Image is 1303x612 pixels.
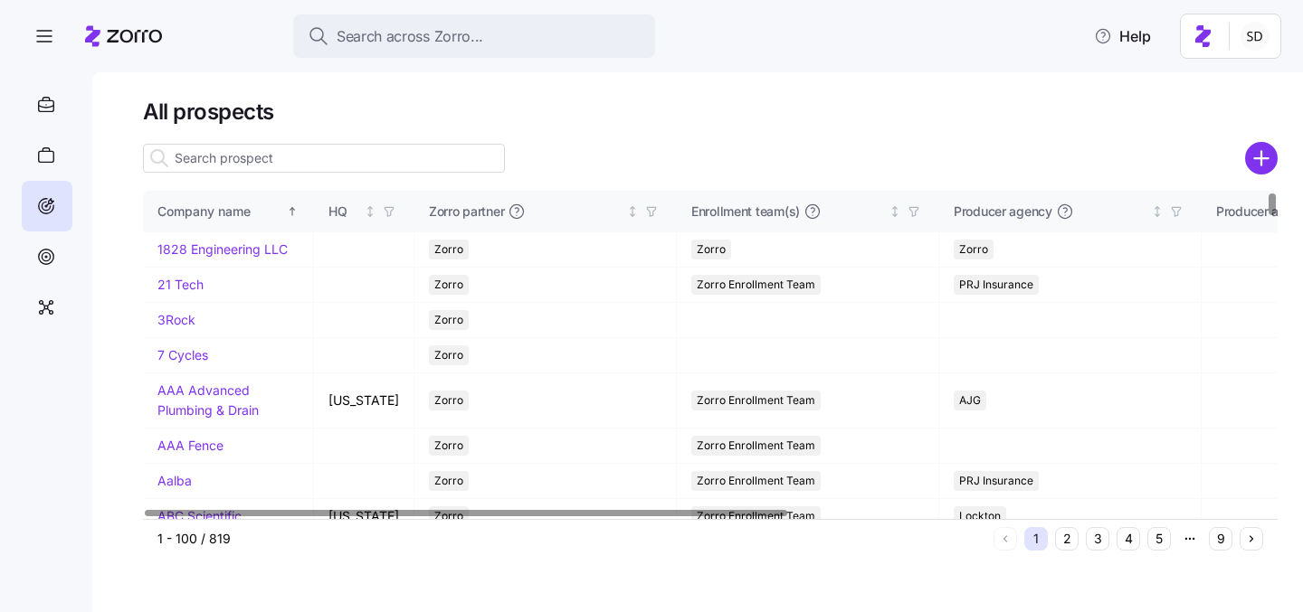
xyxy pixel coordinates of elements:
[959,506,1001,526] span: Lockton
[157,312,195,327] a: 3Rock
[157,347,208,362] a: 7 Cycles
[337,25,483,48] span: Search across Zorro...
[157,241,288,257] a: 1828 Engineering LLC
[434,506,463,526] span: Zorro
[1209,527,1232,551] button: 9
[959,275,1033,295] span: PRJ Insurance
[1241,22,1270,51] img: 038087f1531ae87852c32fa7be65e69b
[434,391,463,410] span: Zorro
[157,202,283,221] div: Company name
[1079,18,1165,54] button: Help
[364,205,376,218] div: Not sorted
[939,191,1202,232] th: Producer agencyNot sorted
[994,527,1017,551] button: Previous page
[434,345,463,365] span: Zorro
[697,275,815,295] span: Zorro Enrollment Team
[143,98,1278,126] h1: All prospects
[1151,205,1164,218] div: Not sorted
[157,508,242,523] a: ABC Scientific
[1055,527,1079,551] button: 2
[697,391,815,410] span: Zorro Enrollment Team
[157,277,204,292] a: 21 Tech
[157,473,192,488] a: Aalba
[143,191,314,232] th: Company nameSorted ascending
[314,499,414,534] td: [US_STATE]
[328,202,360,221] div: HQ
[157,438,224,453] a: AAA Fence
[293,14,655,58] button: Search across Zorro...
[434,471,463,491] span: Zorro
[434,436,463,456] span: Zorro
[1240,527,1263,551] button: Next page
[1086,527,1109,551] button: 3
[889,205,901,218] div: Not sorted
[626,205,639,218] div: Not sorted
[959,391,981,410] span: AJG
[697,471,815,491] span: Zorro Enrollment Team
[1147,527,1171,551] button: 5
[697,506,815,526] span: Zorro Enrollment Team
[1117,527,1140,551] button: 4
[1094,25,1151,47] span: Help
[697,240,726,259] span: Zorro
[157,382,259,418] a: AAA Advanced Plumbing & Drain
[959,471,1033,491] span: PRJ Insurance
[157,530,986,548] div: 1 - 100 / 819
[1024,527,1048,551] button: 1
[434,310,463,330] span: Zorro
[286,205,299,218] div: Sorted ascending
[143,144,505,173] input: Search prospect
[429,202,504,221] span: Zorro partner
[414,191,677,232] th: Zorro partnerNot sorted
[959,240,988,259] span: Zorro
[314,373,414,428] td: [US_STATE]
[314,191,414,232] th: HQNot sorted
[434,275,463,295] span: Zorro
[434,240,463,259] span: Zorro
[697,436,815,456] span: Zorro Enrollment Team
[954,202,1052,221] span: Producer agency
[691,202,800,221] span: Enrollment team(s)
[677,191,939,232] th: Enrollment team(s)Not sorted
[1245,142,1278,174] svg: add icon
